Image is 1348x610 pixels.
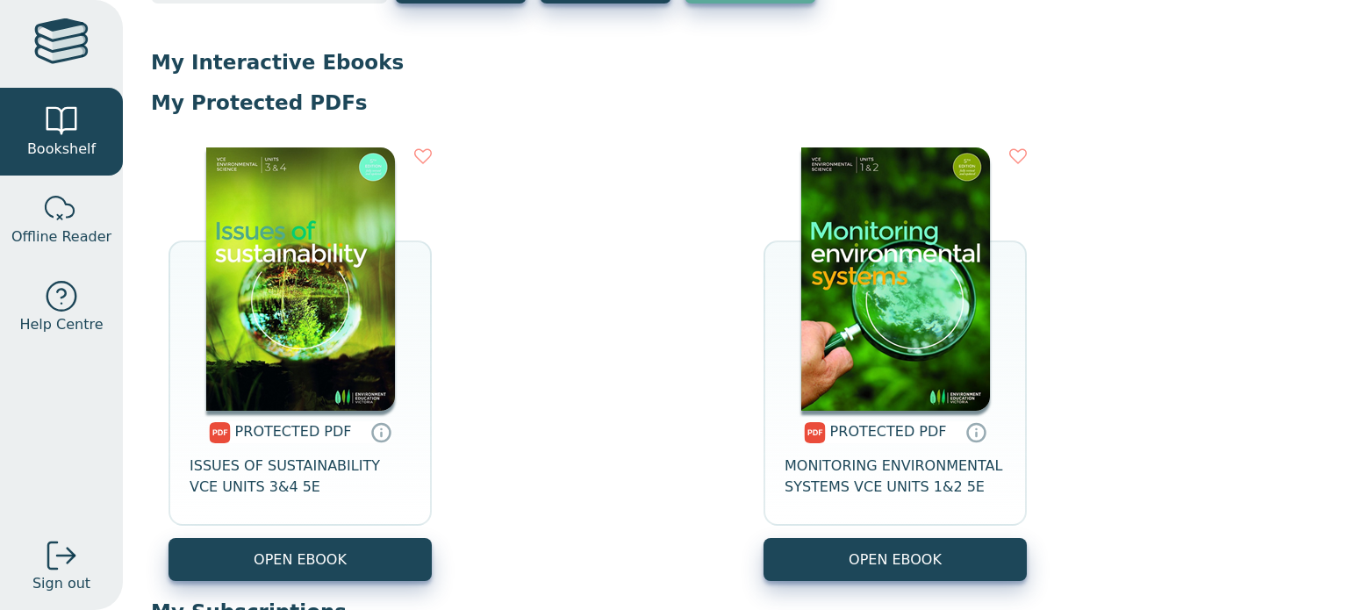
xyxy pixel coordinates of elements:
img: pdf.svg [209,422,231,443]
img: 6b3e2035-f1c3-4c3f-8004-332c1b7f9f0c.png [801,147,990,411]
a: Protected PDFs cannot be printed, copied or shared. They can be accessed online through Education... [965,421,986,442]
img: pdf.svg [804,422,826,443]
a: Protected PDFs cannot be printed, copied or shared. They can be accessed online through Education... [370,421,391,442]
a: OPEN EBOOK [764,538,1027,581]
span: PROTECTED PDF [235,423,352,440]
span: Help Centre [19,314,103,335]
a: OPEN EBOOK [168,538,432,581]
img: 2fa10048-51c1-4f76-9d41-c5794f24c20d.png [206,147,395,411]
span: PROTECTED PDF [830,423,947,440]
p: My Interactive Ebooks [151,49,1320,75]
p: My Protected PDFs [151,90,1320,116]
span: ISSUES OF SUSTAINABILITY VCE UNITS 3&4 5E [190,456,411,498]
span: Bookshelf [27,139,96,160]
span: MONITORING ENVIRONMENTAL SYSTEMS VCE UNITS 1&2 5E [785,456,1006,498]
span: Offline Reader [11,226,111,248]
span: Sign out [32,573,90,594]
